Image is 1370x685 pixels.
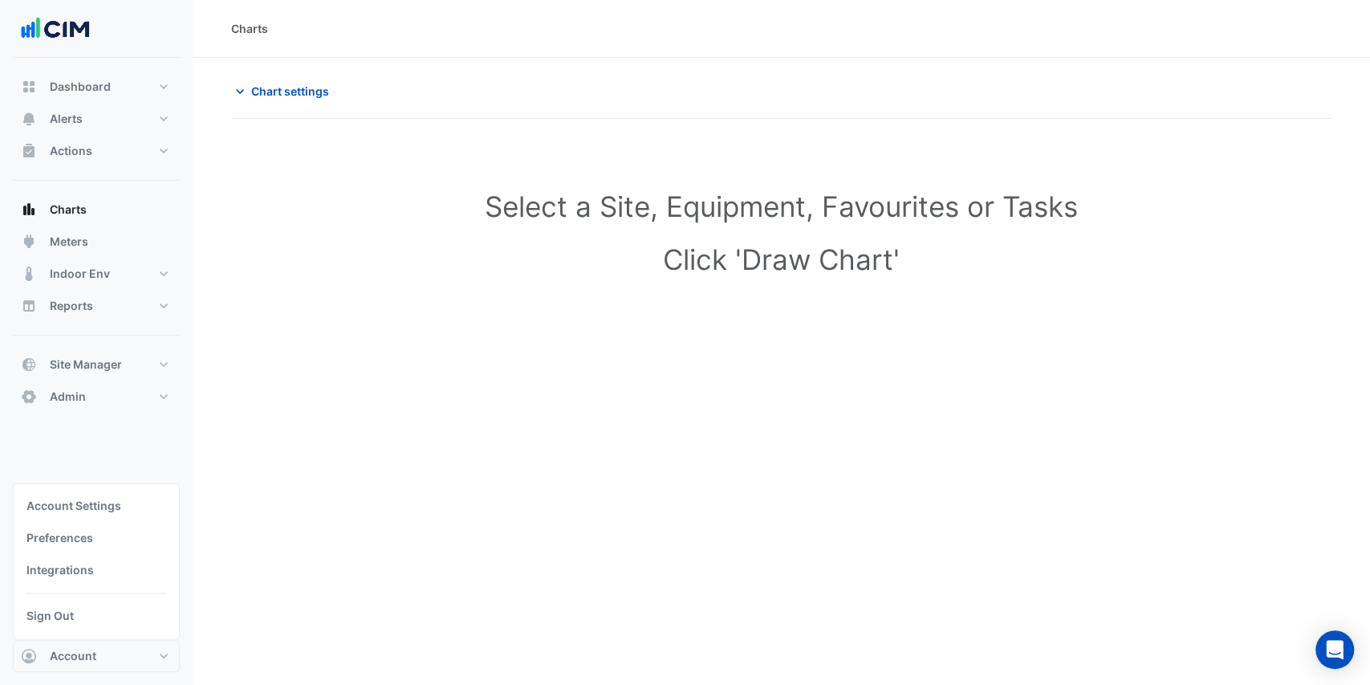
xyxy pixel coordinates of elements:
[231,20,268,37] div: Charts
[50,357,122,373] span: Site Manager
[13,483,180,639] div: Account
[13,258,180,290] button: Indoor Env
[1315,630,1354,669] div: Open Intercom Messenger
[21,111,37,127] app-icon: Alerts
[21,234,37,250] app-icon: Meters
[266,190,1296,223] h1: Select a Site, Equipment, Favourites or Tasks
[251,83,329,100] span: Chart settings
[21,202,37,218] app-icon: Charts
[13,194,180,226] button: Charts
[50,143,92,159] span: Actions
[50,202,87,218] span: Charts
[13,226,180,258] button: Meters
[231,77,339,105] button: Chart settings
[13,103,180,135] button: Alerts
[50,79,111,95] span: Dashboard
[20,554,173,586] a: Integrations
[266,243,1296,276] h1: Click 'Draw Chart'
[21,79,37,95] app-icon: Dashboard
[20,490,173,522] a: Account Settings
[21,266,37,282] app-icon: Indoor Env
[13,71,180,103] button: Dashboard
[13,381,180,413] button: Admin
[13,640,180,672] button: Account
[20,600,173,632] a: Sign Out
[50,111,83,127] span: Alerts
[19,13,91,45] img: Company Logo
[13,290,180,322] button: Reports
[13,349,180,381] button: Site Manager
[21,143,37,159] app-icon: Actions
[50,389,86,405] span: Admin
[21,389,37,405] app-icon: Admin
[13,135,180,167] button: Actions
[50,298,93,314] span: Reports
[21,298,37,314] app-icon: Reports
[21,357,37,373] app-icon: Site Manager
[50,234,88,250] span: Meters
[20,522,173,554] a: Preferences
[50,648,96,664] span: Account
[50,266,110,282] span: Indoor Env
